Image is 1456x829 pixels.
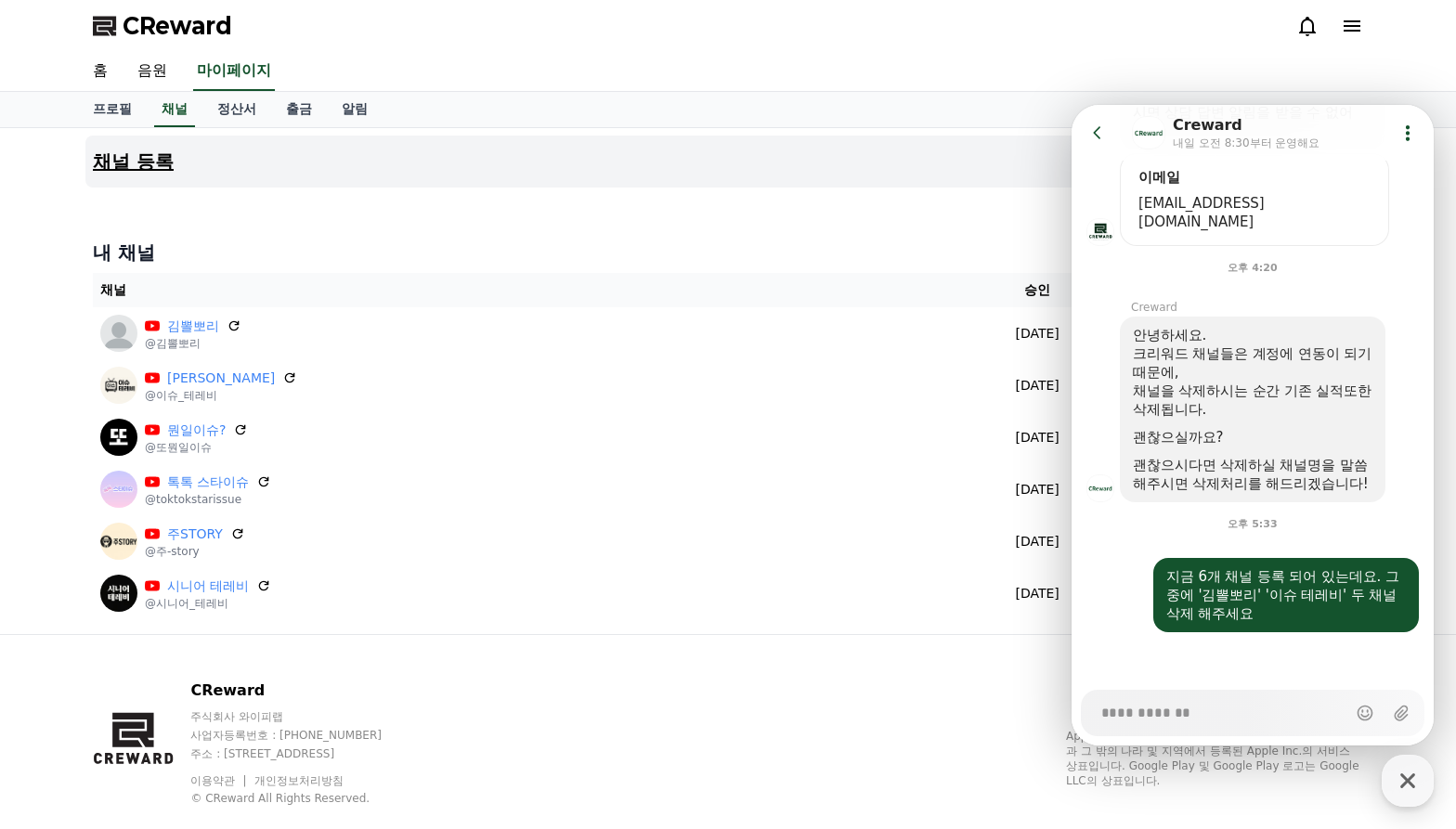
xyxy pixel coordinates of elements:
[123,11,232,41] span: CReward
[85,136,1371,188] button: 채널 등록
[190,709,417,724] p: 주식회사 와이피랩
[254,774,344,787] a: 개인정보처리방침
[145,336,241,351] p: @김뽈뽀리
[167,317,219,336] a: 김뽈뽀리
[167,473,249,492] a: 톡톡 스타이슈
[78,92,147,127] a: 프로필
[167,369,275,388] a: [PERSON_NAME]
[271,92,327,127] a: 출금
[922,273,1152,307] th: 승인
[145,596,271,611] p: @시니어_테레비
[1066,729,1363,788] p: App Store, iCloud, iCloud Drive 및 iTunes Store는 미국과 그 밖의 나라 및 지역에서 등록된 Apple Inc.의 서비스 상표입니다. Goo...
[929,428,1145,447] p: [DATE]
[100,471,137,508] img: 톡톡 스타이슈
[193,52,275,91] a: 마이페이지
[929,324,1145,343] p: [DATE]
[929,480,1145,499] p: [DATE]
[145,388,297,403] p: @이슈_테레비
[1072,105,1434,745] iframe: Channel chat
[100,419,137,456] img: 뭔일이슈?
[327,92,383,127] a: 알림
[202,92,271,127] a: 정산서
[93,11,232,41] a: CReward
[929,584,1145,603] p: [DATE]
[167,421,226,440] a: 뭔일이슈?
[78,52,123,91] a: 홈
[190,774,249,787] a: 이용약관
[100,575,137,612] img: 시니어 테레비
[190,728,417,743] p: 사업자등록번호 : [PHONE_NUMBER]
[145,440,248,455] p: @또뭔일이슈
[167,525,223,544] a: 주STORY
[190,791,417,806] p: © CReward All Rights Reserved.
[93,240,1363,266] h4: 내 채널
[190,680,417,702] p: CReward
[929,376,1145,395] p: [DATE]
[154,92,195,127] a: 채널
[145,492,271,507] p: @toktokstarissue
[100,367,137,404] img: 이슈 테레비
[100,523,137,560] img: 주STORY
[167,576,249,596] a: 시니어 테레비
[190,746,417,761] p: 주소 : [STREET_ADDRESS]
[93,151,174,172] h4: 채널 등록
[145,544,245,559] p: @주-story
[100,315,137,352] img: 김뽈뽀리
[929,532,1145,551] p: [DATE]
[93,273,922,307] th: 채널
[123,52,182,91] a: 음원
